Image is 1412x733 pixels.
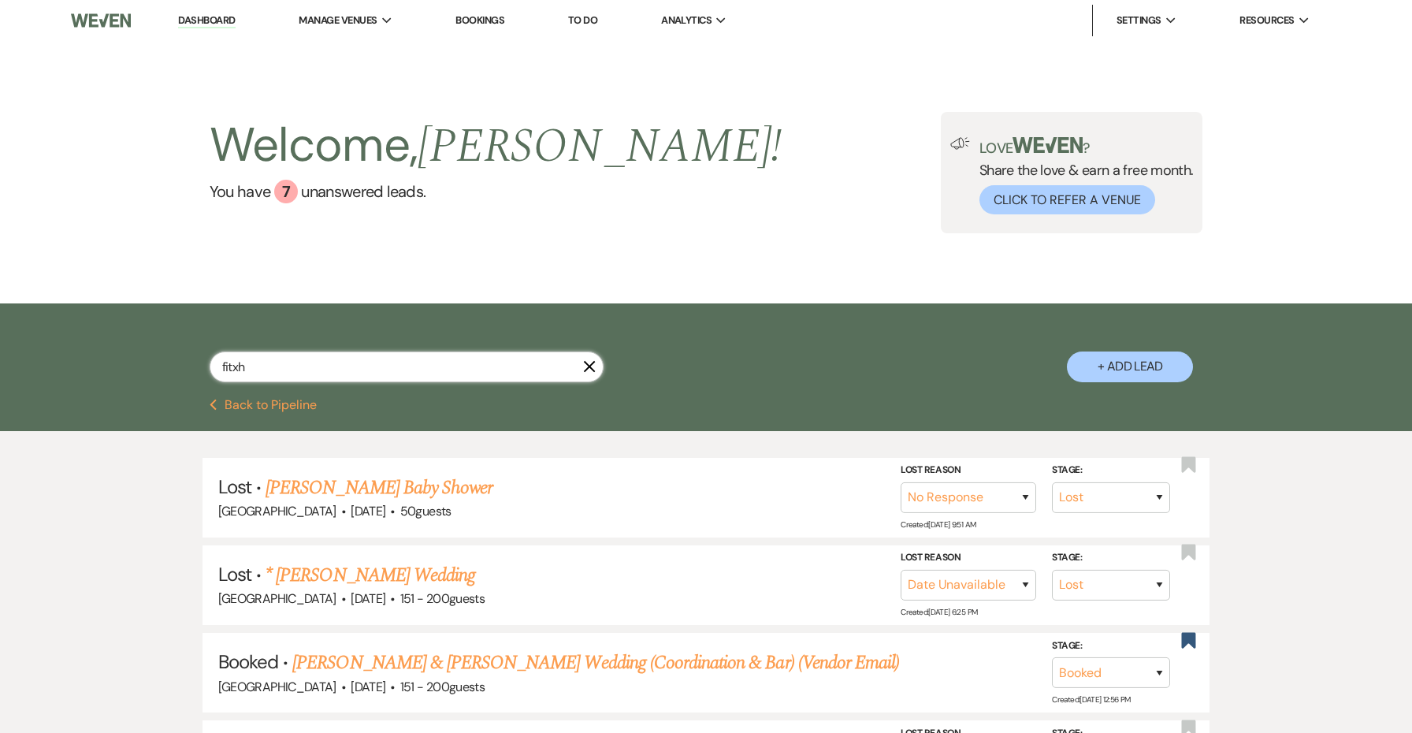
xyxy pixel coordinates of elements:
[71,4,131,37] img: Weven Logo
[901,607,977,617] span: Created: [DATE] 6:25 PM
[901,549,1036,567] label: Lost Reason
[351,590,385,607] span: [DATE]
[351,679,385,695] span: [DATE]
[950,137,970,150] img: loud-speaker-illustration.svg
[218,649,278,674] span: Booked
[351,503,385,519] span: [DATE]
[1239,13,1294,28] span: Resources
[218,562,251,586] span: Lost
[901,519,975,530] span: Created: [DATE] 9:51 AM
[210,112,782,180] h2: Welcome,
[1117,13,1161,28] span: Settings
[1052,694,1130,705] span: Created: [DATE] 12:56 PM
[218,679,336,695] span: [GEOGRAPHIC_DATA]
[901,462,1036,479] label: Lost Reason
[1052,462,1170,479] label: Stage:
[218,474,251,499] span: Lost
[266,474,492,502] a: [PERSON_NAME] Baby Shower
[1052,637,1170,654] label: Stage:
[266,561,475,590] a: * [PERSON_NAME] Wedding
[979,137,1194,155] p: Love ?
[210,352,604,382] input: Search by name, event date, email address or phone number
[299,13,377,28] span: Manage Venues
[455,13,504,27] a: Bookings
[218,503,336,519] span: [GEOGRAPHIC_DATA]
[1052,549,1170,567] label: Stage:
[400,590,485,607] span: 151 - 200 guests
[400,503,451,519] span: 50 guests
[400,679,485,695] span: 151 - 200 guests
[661,13,712,28] span: Analytics
[210,399,318,411] button: Back to Pipeline
[568,13,597,27] a: To Do
[979,185,1155,214] button: Click to Refer a Venue
[1067,352,1193,382] button: + Add Lead
[274,180,298,203] div: 7
[178,13,235,28] a: Dashboard
[292,649,899,677] a: [PERSON_NAME] & [PERSON_NAME] Wedding (Coordination & Bar) (Vendor Email)
[970,137,1194,214] div: Share the love & earn a free month.
[218,590,336,607] span: [GEOGRAPHIC_DATA]
[1013,137,1083,153] img: weven-logo-green.svg
[418,110,782,183] span: [PERSON_NAME] !
[210,180,782,203] a: You have 7 unanswered leads.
